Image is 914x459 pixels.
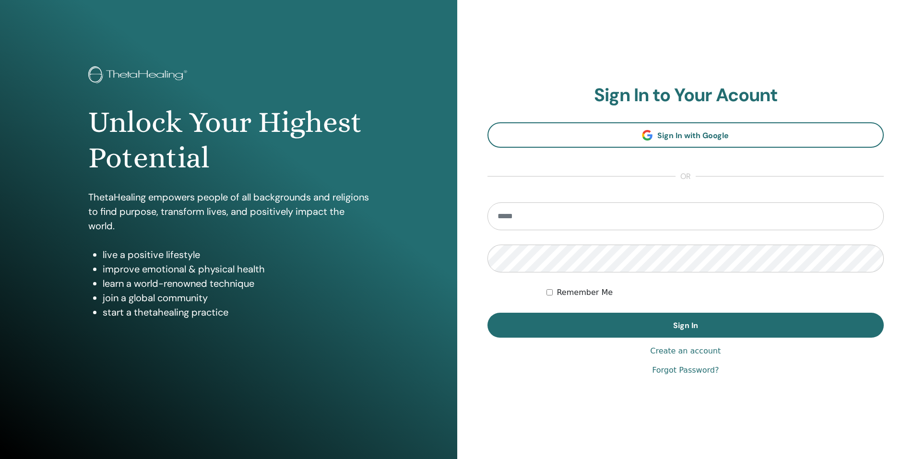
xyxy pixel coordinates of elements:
li: start a thetahealing practice [103,305,369,319]
li: improve emotional & physical health [103,262,369,276]
a: Sign In with Google [487,122,884,148]
a: Forgot Password? [652,365,719,376]
span: Sign In with Google [657,130,729,141]
li: join a global community [103,291,369,305]
h1: Unlock Your Highest Potential [88,105,369,176]
span: Sign In [673,320,698,330]
h2: Sign In to Your Acount [487,84,884,106]
span: or [676,171,696,182]
p: ThetaHealing empowers people of all backgrounds and religions to find purpose, transform lives, a... [88,190,369,233]
li: learn a world-renowned technique [103,276,369,291]
li: live a positive lifestyle [103,247,369,262]
label: Remember Me [557,287,613,298]
a: Create an account [650,345,721,357]
div: Keep me authenticated indefinitely or until I manually logout [546,287,884,298]
button: Sign In [487,313,884,338]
